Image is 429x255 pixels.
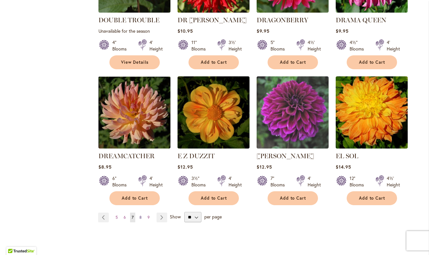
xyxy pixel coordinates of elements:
[201,60,227,65] span: Add to Cart
[139,215,142,220] span: 8
[257,16,308,24] a: DRAGONBERRY
[170,214,181,220] span: Show
[98,76,170,149] img: Dreamcatcher
[336,16,386,24] a: DRAMA QUEEN
[98,8,170,14] a: DOUBLE TROUBLE
[336,152,358,160] a: EL SOL
[257,152,314,160] a: [PERSON_NAME]
[271,39,289,52] div: 5" Blooms
[98,28,170,34] p: Unavailable for the season
[268,191,318,205] button: Add to Cart
[191,175,209,188] div: 3½" Blooms
[336,76,408,149] img: EL SOL
[132,215,134,220] span: 7
[189,191,239,205] button: Add to Cart
[178,8,250,14] a: DR LES
[387,175,400,188] div: 4½' Height
[109,55,160,69] a: View Details
[257,144,329,150] a: Einstein
[336,8,408,14] a: DRAMA QUEEN
[178,152,215,160] a: E Z DUZZIT
[5,232,23,250] iframe: Launch Accessibility Center
[122,213,128,222] a: 6
[149,39,163,52] div: 4' Height
[257,8,329,14] a: DRAGONBERRY
[178,16,247,24] a: DR [PERSON_NAME]
[178,28,193,34] span: $10.95
[350,175,368,188] div: 12" Blooms
[257,164,272,170] span: $12.95
[347,191,397,205] button: Add to Cart
[204,214,222,220] span: per page
[336,164,351,170] span: $14.95
[359,195,385,201] span: Add to Cart
[347,55,397,69] button: Add to Cart
[98,164,112,170] span: $8.95
[201,195,227,201] span: Add to Cart
[98,144,170,150] a: Dreamcatcher
[268,55,318,69] button: Add to Cart
[229,175,242,188] div: 4' Height
[116,215,118,220] span: 5
[387,39,400,52] div: 4' Height
[98,16,159,24] a: DOUBLE TROUBLE
[124,215,126,220] span: 6
[122,195,148,201] span: Add to Cart
[148,215,150,220] span: 9
[109,191,160,205] button: Add to Cart
[336,28,349,34] span: $9.95
[114,213,119,222] a: 5
[308,39,321,52] div: 4½' Height
[146,213,151,222] a: 9
[121,60,149,65] span: View Details
[178,76,250,149] img: E Z DUZZIT
[229,39,242,52] div: 3½' Height
[191,39,209,52] div: 11" Blooms
[257,76,329,149] img: Einstein
[149,175,163,188] div: 4' Height
[257,28,270,34] span: $9.95
[178,144,250,150] a: E Z DUZZIT
[112,175,130,188] div: 6" Blooms
[178,164,193,170] span: $12.95
[280,195,306,201] span: Add to Cart
[138,213,143,222] a: 8
[336,144,408,150] a: EL SOL
[271,175,289,188] div: 7" Blooms
[280,60,306,65] span: Add to Cart
[189,55,239,69] button: Add to Cart
[359,60,385,65] span: Add to Cart
[112,39,130,52] div: 4" Blooms
[308,175,321,188] div: 4' Height
[350,39,368,52] div: 4½" Blooms
[98,152,155,160] a: DREAMCATCHER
